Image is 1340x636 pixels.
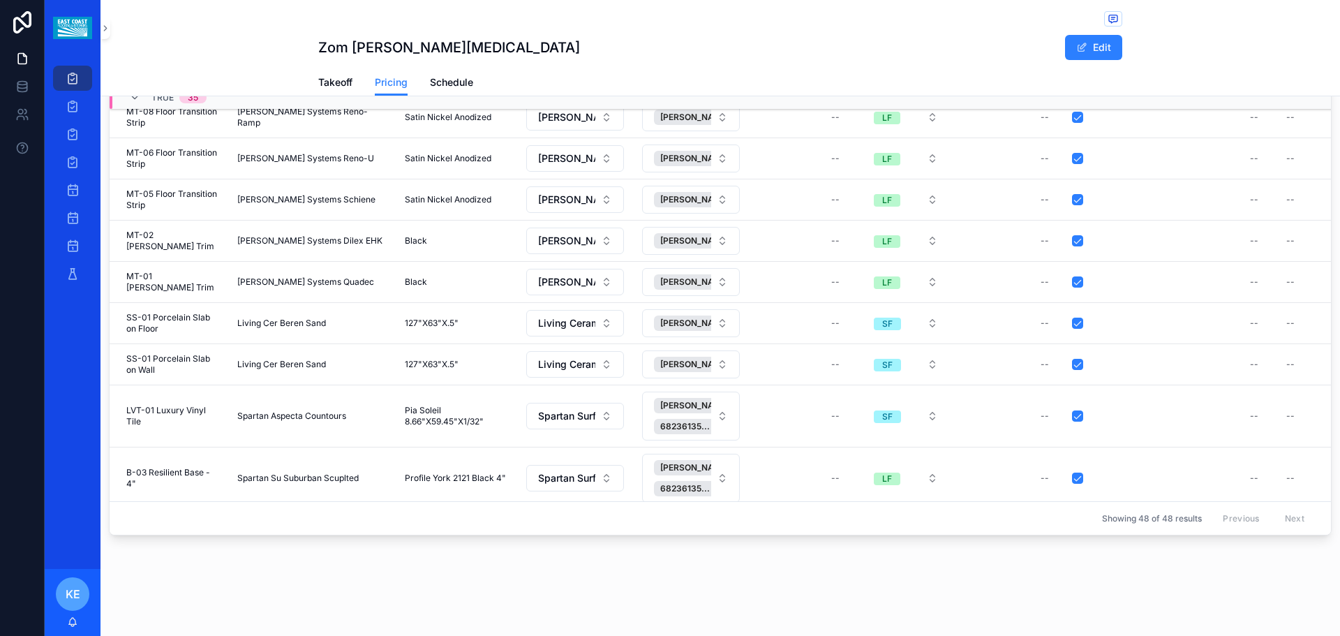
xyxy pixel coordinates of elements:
[1041,153,1049,164] div: --
[1286,276,1295,288] div: --
[126,312,221,334] span: SS-01 Porcelain Slab on Floor
[1041,235,1049,246] div: --
[237,153,374,164] span: [PERSON_NAME] Systems Reno-U
[660,483,710,494] span: 68236135...
[863,228,949,253] button: Select Button
[1286,194,1295,205] div: --
[654,398,750,413] button: Unselect 523
[831,473,840,484] div: --
[1041,194,1049,205] div: --
[654,274,750,290] button: Unselect 290
[1065,35,1122,60] button: Edit
[863,466,949,491] button: Select Button
[151,92,174,103] span: TRUE
[1286,411,1295,422] div: --
[126,230,221,252] span: MT-02 [PERSON_NAME] Trim
[1041,276,1049,288] div: --
[831,112,840,123] div: --
[660,194,729,205] span: [PERSON_NAME]
[882,235,892,248] div: LF
[526,186,624,213] button: Select Button
[526,465,624,491] button: Select Button
[654,151,750,166] button: Unselect 290
[831,318,840,329] div: --
[863,311,949,336] button: Select Button
[237,235,382,246] span: [PERSON_NAME] Systems Dilex EHK
[405,473,506,484] span: Profile York 2121 Black 4"
[237,318,326,329] span: Living Cer Beren Sand
[526,269,624,295] button: Select Button
[654,110,750,125] button: Unselect 290
[318,75,352,89] span: Takeoff
[1250,411,1258,422] div: --
[863,105,949,130] button: Select Button
[126,353,221,376] span: SS-01 Porcelain Slab on Wall
[405,235,427,246] span: Black
[660,359,729,370] span: [PERSON_NAME]
[405,194,491,205] span: Satin Nickel Anodized
[642,392,740,441] button: Select Button
[660,235,729,246] span: [PERSON_NAME]
[318,38,580,57] h1: Zom [PERSON_NAME][MEDICAL_DATA]
[1102,513,1202,524] span: Showing 48 of 48 results
[1041,318,1049,329] div: --
[882,473,892,485] div: LF
[1286,235,1295,246] div: --
[66,586,80,602] span: KE
[188,92,198,103] div: 35
[660,112,729,123] span: [PERSON_NAME]
[1250,153,1258,164] div: --
[1250,276,1258,288] div: --
[526,403,624,429] button: Select Button
[1041,359,1049,370] div: --
[863,352,949,377] button: Select Button
[831,359,840,370] div: --
[642,268,740,296] button: Select Button
[237,276,374,288] span: [PERSON_NAME] Systems Quadec
[642,309,740,337] button: Select Button
[526,104,624,131] button: Select Button
[318,70,352,98] a: Takeoff
[1041,473,1049,484] div: --
[430,75,473,89] span: Schedule
[660,276,729,288] span: [PERSON_NAME]
[1286,112,1295,123] div: --
[882,194,892,207] div: LF
[882,411,893,423] div: SF
[660,318,729,329] span: [PERSON_NAME]
[375,70,408,96] a: Pricing
[237,359,326,370] span: Living Cer Beren Sand
[126,467,221,489] span: B-03 Resilient Base - 4"
[538,193,595,207] span: [PERSON_NAME] Systems
[53,17,91,39] img: App logo
[831,235,840,246] div: --
[1286,153,1295,164] div: --
[642,454,740,503] button: Select Button
[405,359,459,370] span: 127"X63"X.5"
[660,400,729,411] span: [PERSON_NAME]
[831,153,840,164] div: --
[882,318,893,330] div: SF
[863,146,949,171] button: Select Button
[126,188,221,211] span: MT-05 Floor Transition Strip
[654,460,750,475] button: Unselect 523
[538,275,595,289] span: [PERSON_NAME] Systems
[538,409,595,423] span: Spartan Surfaces
[126,147,221,170] span: MT-06 Floor Transition Strip
[538,151,595,165] span: [PERSON_NAME] Systems
[660,421,710,432] span: 68236135...
[237,473,359,484] span: Spartan Su Suburban Scuplted
[863,404,949,429] button: Select Button
[538,234,595,248] span: [PERSON_NAME] Systems
[1286,359,1295,370] div: --
[882,153,892,165] div: LF
[882,359,893,371] div: SF
[1250,318,1258,329] div: --
[654,316,750,331] button: Unselect 622
[863,187,949,212] button: Select Button
[237,106,388,128] span: [PERSON_NAME] Systems Reno-Ramp
[405,405,509,427] span: Pia Soleil 8.66"X59.45"X1/32"
[654,481,730,496] button: Unselect 682
[882,276,892,289] div: LF
[654,419,730,434] button: Unselect 682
